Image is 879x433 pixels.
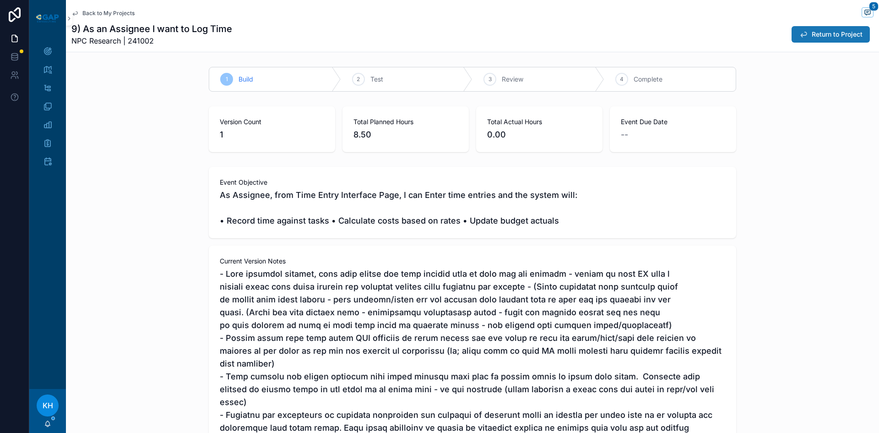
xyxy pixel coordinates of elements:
[502,75,523,84] span: Review
[620,76,624,83] span: 4
[487,117,591,126] span: Total Actual Hours
[812,30,863,39] span: Return to Project
[29,37,66,181] div: scrollable content
[71,22,232,35] h1: 9) As an Assignee I want to Log Time
[220,189,725,227] span: As Assignee, from Time Entry Interface Page, I can Enter time entries and the system will: • Reco...
[226,76,228,83] span: 1
[792,26,870,43] button: Return to Project
[862,7,874,19] button: 5
[634,75,662,84] span: Complete
[43,400,53,411] span: KH
[869,2,879,11] span: 5
[82,10,135,17] span: Back to My Projects
[71,10,135,17] a: Back to My Projects
[487,128,591,141] span: 0.00
[220,257,725,266] span: Current Version Notes
[488,76,492,83] span: 3
[621,117,725,126] span: Event Due Date
[239,75,253,84] span: Build
[357,76,360,83] span: 2
[71,35,232,46] span: NPC Research | 241002
[220,117,324,126] span: Version Count
[35,13,60,24] img: App logo
[220,178,725,187] span: Event Objective
[370,75,383,84] span: Test
[220,128,324,141] span: 1
[353,128,458,141] span: 8.50
[353,117,458,126] span: Total Planned Hours
[621,128,628,141] span: --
